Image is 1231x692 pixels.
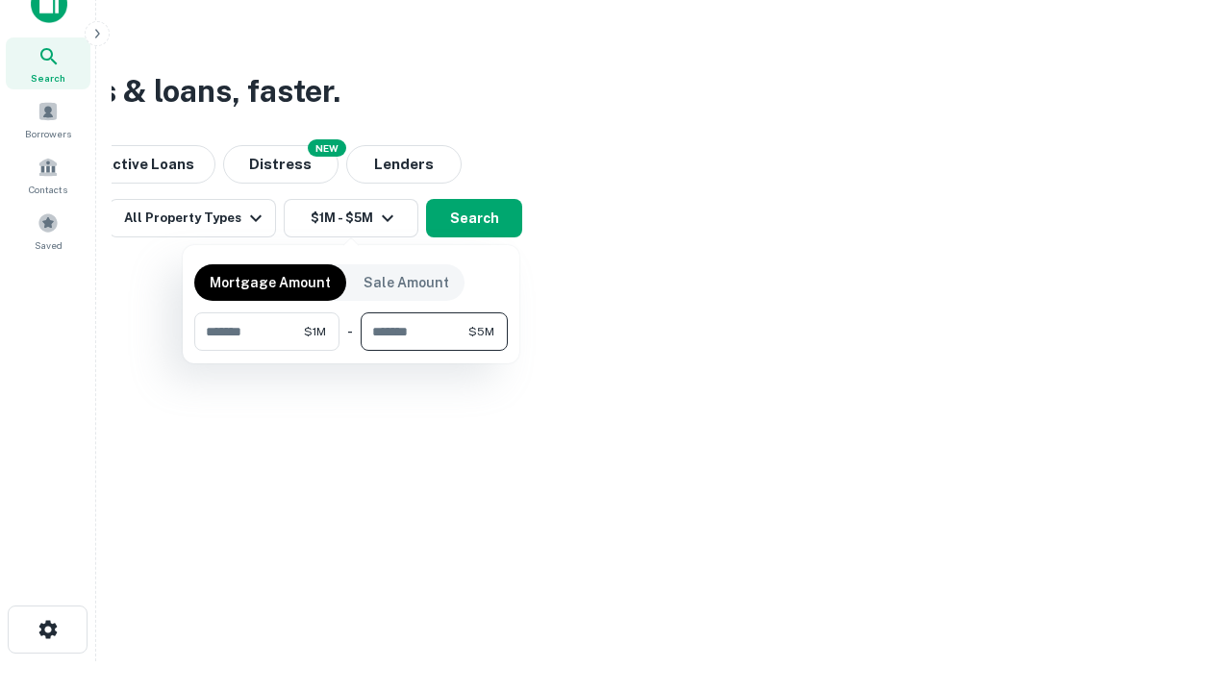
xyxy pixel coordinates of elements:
[210,272,331,293] p: Mortgage Amount
[468,323,494,340] span: $5M
[364,272,449,293] p: Sale Amount
[1135,477,1231,569] iframe: Chat Widget
[347,312,353,351] div: -
[304,323,326,340] span: $1M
